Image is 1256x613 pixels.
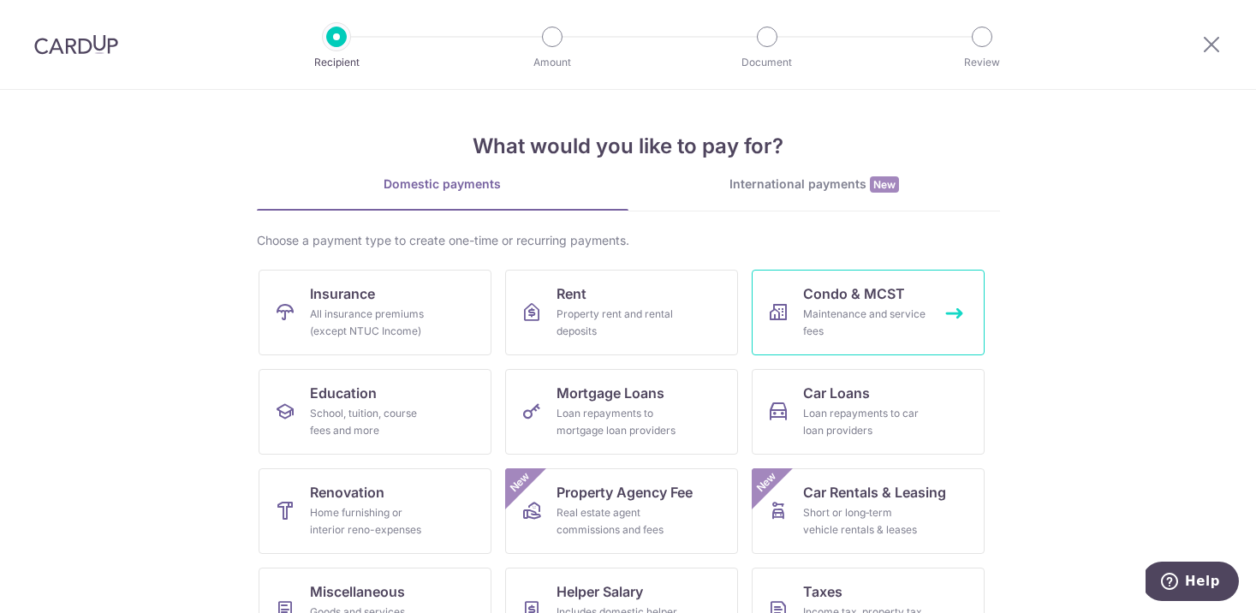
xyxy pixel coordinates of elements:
[505,369,738,455] a: Mortgage LoansLoan repayments to mortgage loan providers
[704,54,830,71] p: Document
[505,270,738,355] a: RentProperty rent and rental deposits
[752,468,985,554] a: Car Rentals & LeasingShort or long‑term vehicle rentals & leasesNew
[752,369,985,455] a: Car LoansLoan repayments to car loan providers
[310,306,433,340] div: All insurance premiums (except NTUC Income)
[273,54,400,71] p: Recipient
[505,468,533,497] span: New
[257,176,628,193] div: Domestic payments
[259,369,491,455] a: EducationSchool, tuition, course fees and more
[557,504,680,539] div: Real estate agent commissions and fees
[1146,562,1239,604] iframe: Opens a widget where you can find more information
[557,283,586,304] span: Rent
[310,383,377,403] span: Education
[752,270,985,355] a: Condo & MCSTMaintenance and service fees
[259,270,491,355] a: InsuranceAll insurance premiums (except NTUC Income)
[557,383,664,403] span: Mortgage Loans
[803,383,870,403] span: Car Loans
[803,581,842,602] span: Taxes
[870,176,899,193] span: New
[557,482,693,503] span: Property Agency Fee
[557,581,643,602] span: Helper Salary
[752,468,780,497] span: New
[919,54,1045,71] p: Review
[489,54,616,71] p: Amount
[557,306,680,340] div: Property rent and rental deposits
[505,468,738,554] a: Property Agency FeeReal estate agent commissions and feesNew
[557,405,680,439] div: Loan repayments to mortgage loan providers
[310,405,433,439] div: School, tuition, course fees and more
[803,482,946,503] span: Car Rentals & Leasing
[803,405,926,439] div: Loan repayments to car loan providers
[803,504,926,539] div: Short or long‑term vehicle rentals & leases
[259,468,491,554] a: RenovationHome furnishing or interior reno-expenses
[257,232,1000,249] div: Choose a payment type to create one-time or recurring payments.
[310,504,433,539] div: Home furnishing or interior reno-expenses
[257,131,1000,162] h4: What would you like to pay for?
[310,581,405,602] span: Miscellaneous
[34,34,118,55] img: CardUp
[310,482,384,503] span: Renovation
[310,283,375,304] span: Insurance
[803,306,926,340] div: Maintenance and service fees
[628,176,1000,193] div: International payments
[803,283,905,304] span: Condo & MCST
